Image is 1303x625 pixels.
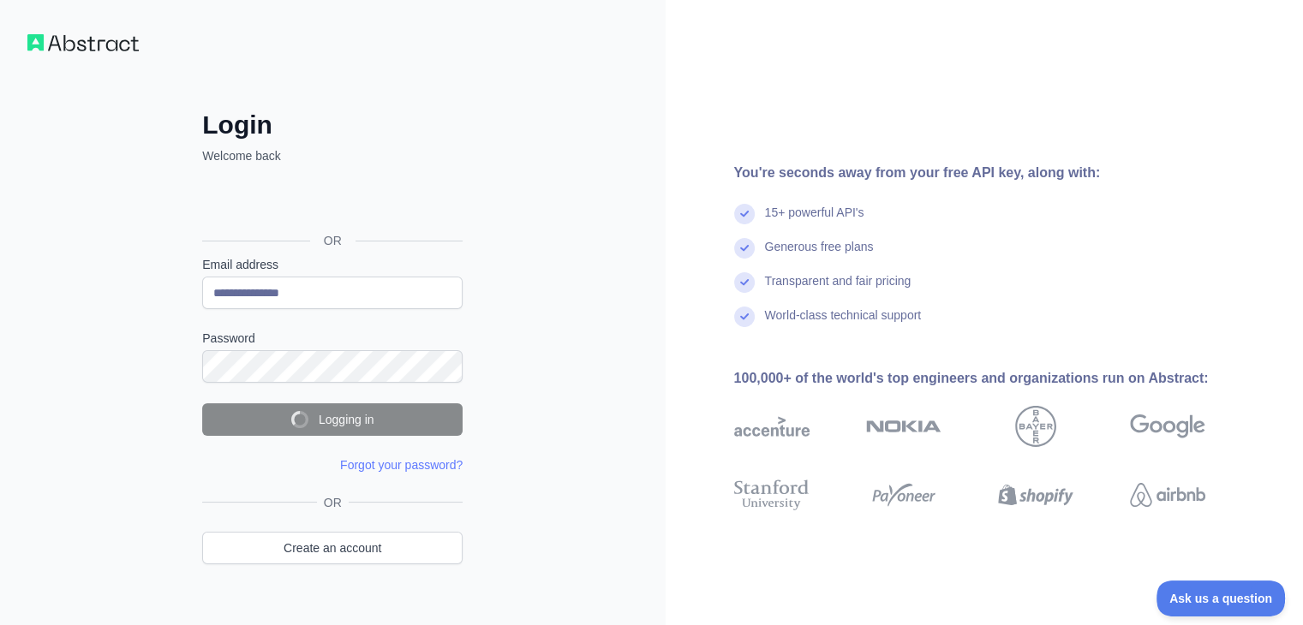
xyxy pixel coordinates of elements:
img: nokia [866,406,941,447]
div: Transparent and fair pricing [765,272,912,307]
iframe: Sign in with Google Button [194,183,468,221]
label: Email address [202,256,463,273]
img: check mark [734,307,755,327]
img: stanford university [734,476,810,514]
span: OR [317,494,349,511]
img: shopify [998,476,1073,514]
span: OR [310,232,356,249]
iframe: Toggle Customer Support [1157,580,1286,616]
p: Welcome back [202,147,463,164]
button: Logging in [202,403,463,436]
img: payoneer [866,476,941,514]
img: check mark [734,272,755,293]
div: You're seconds away from your free API key, along with: [734,163,1260,183]
div: 15+ powerful API's [765,204,864,238]
div: Generous free plans [765,238,874,272]
img: bayer [1015,406,1056,447]
h2: Login [202,110,463,140]
img: check mark [734,204,755,224]
img: airbnb [1130,476,1205,514]
a: Create an account [202,532,463,564]
img: check mark [734,238,755,259]
label: Password [202,330,463,347]
div: 100,000+ of the world's top engineers and organizations run on Abstract: [734,368,1260,389]
img: accenture [734,406,810,447]
img: Workflow [27,34,139,51]
img: google [1130,406,1205,447]
div: World-class technical support [765,307,922,341]
a: Forgot your password? [340,458,463,472]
